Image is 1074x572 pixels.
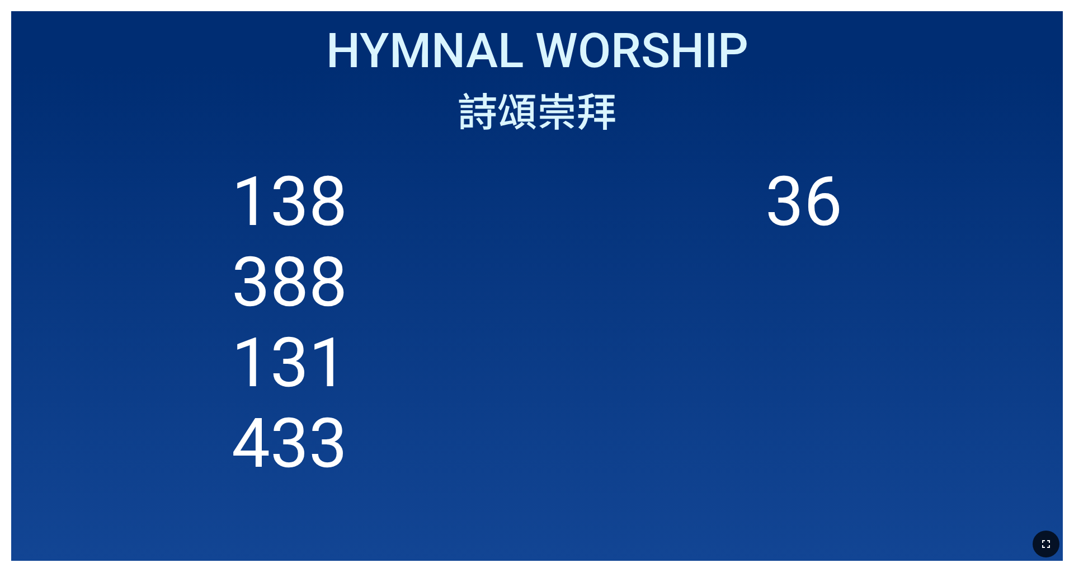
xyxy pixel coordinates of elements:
span: Hymnal Worship [326,22,748,79]
li: 138 [232,161,347,242]
li: 131 [232,322,347,403]
span: 詩頌崇拜 [458,81,616,138]
li: 36 [765,161,842,242]
li: 388 [232,242,347,322]
li: 433 [232,403,347,484]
